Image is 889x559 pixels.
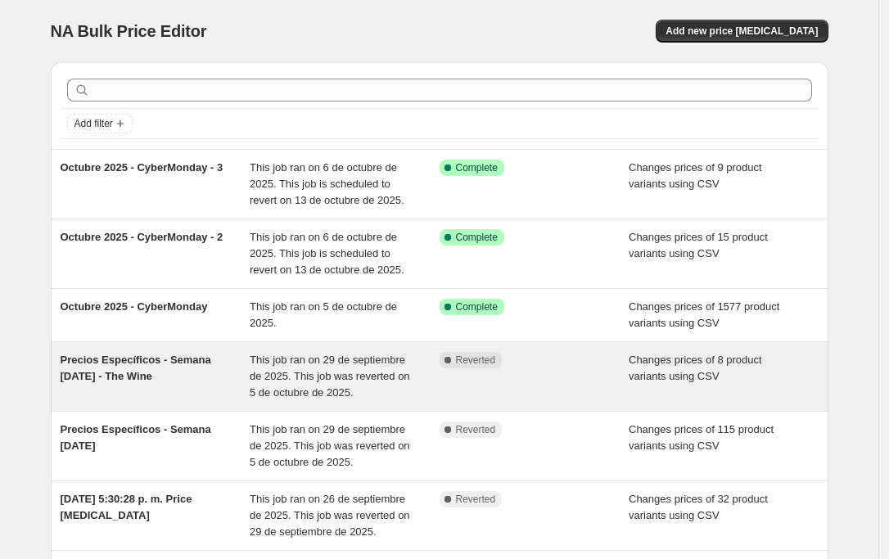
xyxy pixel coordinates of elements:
span: Add new price [MEDICAL_DATA] [666,25,818,38]
span: Changes prices of 1577 product variants using CSV [629,300,779,329]
span: NA Bulk Price Editor [51,22,207,40]
span: Complete [456,300,498,313]
span: Add filter [74,117,113,130]
button: Add new price [MEDICAL_DATA] [656,20,828,43]
span: This job ran on 29 de septiembre de 2025. This job was reverted on 5 de octubre de 2025. [250,354,410,399]
span: Precios Específicos - Semana [DATE] [61,423,211,452]
span: Octubre 2025 - CyberMonday [61,300,208,313]
span: Changes prices of 15 product variants using CSV [629,231,768,259]
button: Add filter [67,114,133,133]
span: This job ran on 6 de octubre de 2025. This job is scheduled to revert on 13 de octubre de 2025. [250,161,404,206]
span: Complete [456,231,498,244]
span: [DATE] 5:30:28 p. m. Price [MEDICAL_DATA] [61,493,192,521]
span: Changes prices of 32 product variants using CSV [629,493,768,521]
span: This job ran on 5 de octubre de 2025. [250,300,397,329]
span: This job ran on 6 de octubre de 2025. This job is scheduled to revert on 13 de octubre de 2025. [250,231,404,276]
span: Changes prices of 9 product variants using CSV [629,161,762,190]
span: Complete [456,161,498,174]
span: Precios Específicos - Semana [DATE] - The Wine [61,354,211,382]
span: This job ran on 26 de septiembre de 2025. This job was reverted on 29 de septiembre de 2025. [250,493,410,538]
span: Reverted [456,423,496,436]
span: Changes prices of 115 product variants using CSV [629,423,774,452]
span: Changes prices of 8 product variants using CSV [629,354,762,382]
span: Octubre 2025 - CyberMonday - 3 [61,161,223,174]
span: This job ran on 29 de septiembre de 2025. This job was reverted on 5 de octubre de 2025. [250,423,410,468]
span: Reverted [456,493,496,506]
span: Reverted [456,354,496,367]
span: Octubre 2025 - CyberMonday - 2 [61,231,223,243]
